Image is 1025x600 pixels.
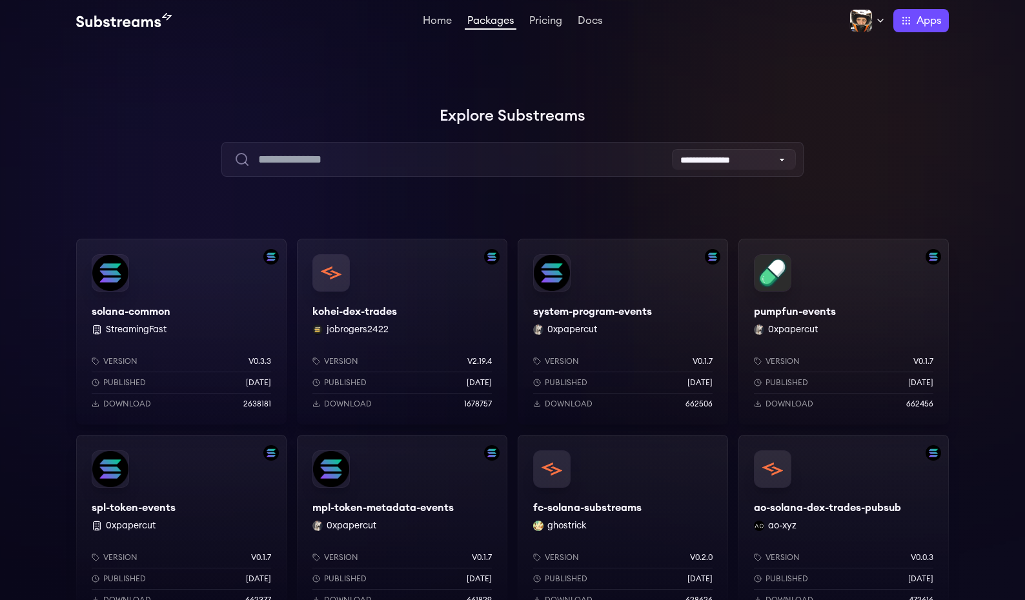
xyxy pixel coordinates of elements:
p: 662456 [906,399,933,409]
button: ghostrick [547,519,587,532]
p: Version [766,552,800,563]
a: Filter by solana networkkohei-dex-tradeskohei-dex-tradesjobrogers2422 jobrogers2422Versionv2.19.4... [297,239,507,425]
p: v0.1.7 [693,356,713,366]
span: Apps [917,13,941,28]
h1: Explore Substreams [76,103,949,129]
p: v2.19.4 [467,356,492,366]
img: Filter by solana network [705,249,720,265]
button: 0xpapercut [327,519,376,532]
p: Version [324,356,358,366]
p: 1678757 [464,399,492,409]
p: v0.2.0 [690,552,713,563]
p: Published [766,377,808,388]
a: Home [420,15,454,28]
p: Published [324,574,367,584]
img: Substream's logo [76,13,172,28]
button: ao-xyz [768,519,797,532]
a: Packages [465,15,516,30]
img: Filter by solana network [484,249,500,265]
img: Profile [849,9,873,32]
p: [DATE] [908,377,933,388]
p: [DATE] [908,574,933,584]
a: Filter by solana networksolana-commonsolana-common StreamingFastVersionv0.3.3Published[DATE]Downl... [76,239,287,425]
p: Published [103,377,146,388]
p: Version [766,356,800,366]
p: [DATE] [687,377,713,388]
p: [DATE] [687,574,713,584]
img: Filter by solana network [263,249,279,265]
p: Published [103,574,146,584]
p: [DATE] [246,574,271,584]
p: Download [103,399,151,409]
p: v0.1.7 [251,552,271,563]
p: v0.1.7 [472,552,492,563]
button: 0xpapercut [547,323,597,336]
p: v0.3.3 [249,356,271,366]
p: [DATE] [246,377,271,388]
p: Published [545,574,587,584]
a: Docs [575,15,605,28]
p: Published [545,377,587,388]
button: 0xpapercut [768,323,818,336]
p: 2638181 [243,399,271,409]
p: Version [545,552,579,563]
p: v0.0.3 [911,552,933,563]
button: 0xpapercut [106,519,156,532]
p: v0.1.7 [913,356,933,366]
p: [DATE] [467,377,492,388]
p: Download [324,399,372,409]
p: Version [324,552,358,563]
p: Published [766,574,808,584]
p: Download [545,399,593,409]
p: 662506 [685,399,713,409]
p: Download [766,399,813,409]
p: Version [545,356,579,366]
button: StreamingFast [106,323,167,336]
p: Version [103,552,137,563]
img: Filter by solana network [926,249,941,265]
p: [DATE] [467,574,492,584]
p: Published [324,377,367,388]
a: Filter by solana networksystem-program-eventssystem-program-events0xpapercut 0xpapercutVersionv0.... [518,239,728,425]
img: Filter by solana network [484,445,500,461]
img: Filter by solana network [926,445,941,461]
a: Filter by solana networkpumpfun-eventspumpfun-events0xpapercut 0xpapercutVersionv0.1.7Published[D... [738,239,949,425]
p: Version [103,356,137,366]
button: jobrogers2422 [327,323,389,336]
img: Filter by solana network [263,445,279,461]
a: Pricing [527,15,565,28]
